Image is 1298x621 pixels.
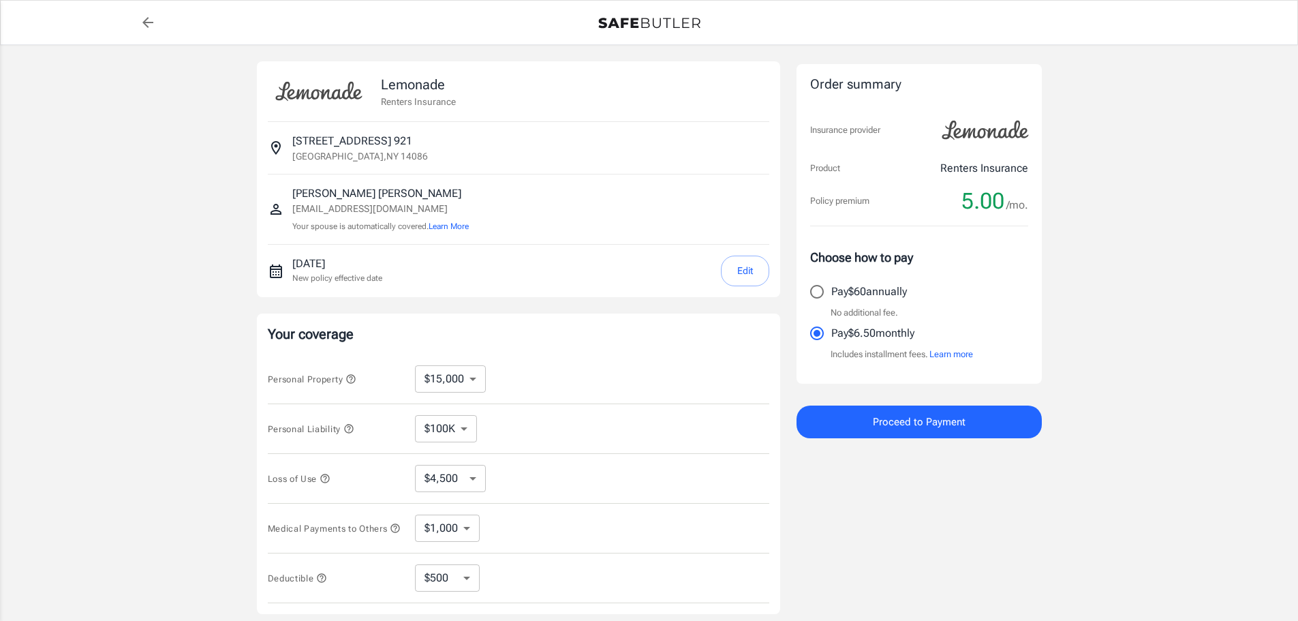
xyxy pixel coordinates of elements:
span: Loss of Use [268,474,330,484]
button: Deductible [268,570,328,586]
img: Lemonade [934,111,1036,149]
button: Edit [721,256,769,286]
p: Your coverage [268,324,769,344]
p: Renters Insurance [940,160,1028,177]
p: Product [810,162,840,175]
p: No additional fee. [831,306,898,320]
svg: New policy start date [268,263,284,279]
button: Personal Liability [268,421,354,437]
span: Personal Liability [268,424,354,434]
p: Policy premium [810,194,869,208]
div: Order summary [810,75,1028,95]
p: Lemonade [381,74,456,95]
svg: Insured person [268,201,284,217]
p: [STREET_ADDRESS] 921 [292,133,412,149]
span: 5.00 [961,187,1004,215]
p: Your spouse is automatically covered. [292,220,469,233]
p: Includes installment fees. [831,348,973,361]
button: Medical Payments to Others [268,520,401,536]
p: Insurance provider [810,123,880,137]
span: /mo. [1006,196,1028,215]
button: Loss of Use [268,470,330,487]
p: [EMAIL_ADDRESS][DOMAIN_NAME] [292,202,469,216]
p: Choose how to pay [810,248,1028,267]
button: Proceed to Payment [797,406,1042,438]
p: [GEOGRAPHIC_DATA] , NY 14086 [292,149,428,163]
p: Pay $60 annually [831,284,907,300]
p: Renters Insurance [381,95,456,108]
button: Personal Property [268,371,356,387]
span: Medical Payments to Others [268,524,401,534]
a: back to quotes [134,9,161,36]
img: Back to quotes [598,18,700,29]
button: Learn More [429,220,469,232]
span: Proceed to Payment [873,413,965,431]
span: Personal Property [268,374,356,384]
img: Lemonade [268,72,370,110]
p: [PERSON_NAME] [PERSON_NAME] [292,185,469,202]
p: New policy effective date [292,272,382,284]
p: [DATE] [292,256,382,272]
svg: Insured address [268,140,284,156]
button: Learn more [929,348,973,361]
span: Deductible [268,573,328,584]
p: Pay $6.50 monthly [831,325,914,342]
